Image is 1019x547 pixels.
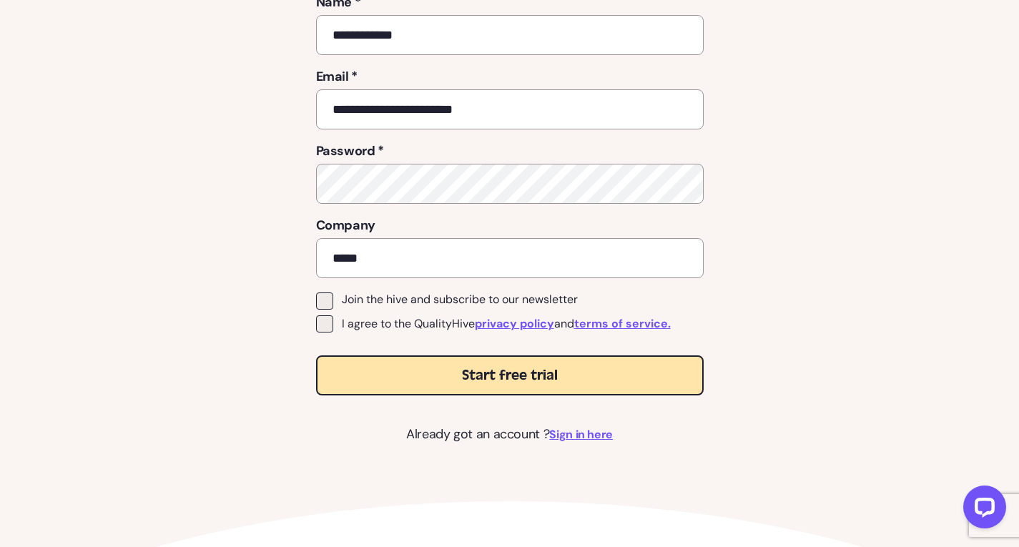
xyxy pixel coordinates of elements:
[316,215,704,235] label: Company
[475,315,554,332] a: privacy policy
[342,315,671,332] span: I agree to the QualityHive and
[952,480,1012,540] iframe: LiveChat chat widget
[574,315,671,332] a: terms of service.
[316,66,704,87] label: Email *
[462,365,558,385] span: Start free trial
[316,141,704,161] label: Password *
[316,355,704,395] button: Start free trial
[316,424,704,444] p: Already got an account ?
[342,292,578,307] span: Join the hive and subscribe to our newsletter
[549,426,613,443] a: Sign in here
